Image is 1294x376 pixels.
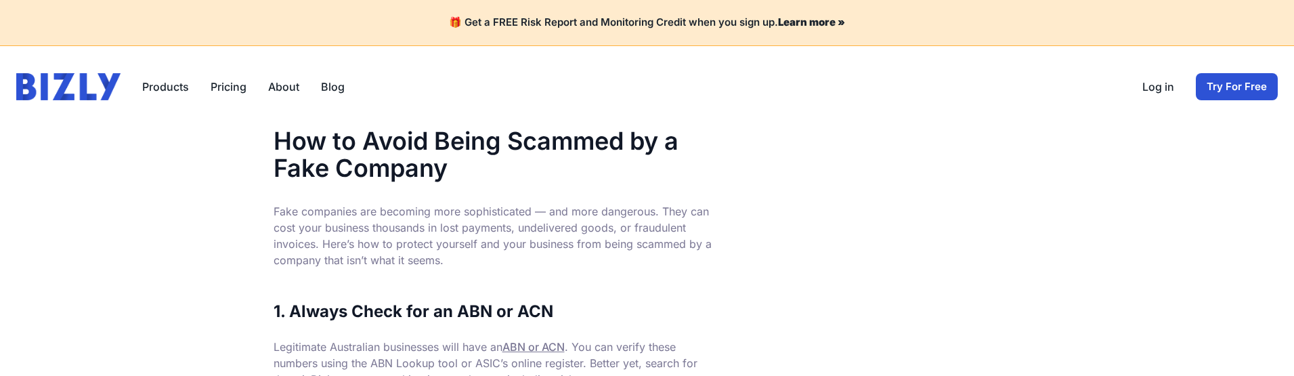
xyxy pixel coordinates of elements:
a: Blog [321,79,345,95]
a: About [268,79,299,95]
a: ABN or ACN [502,340,565,354]
a: Pricing [211,79,246,95]
a: Learn more » [778,16,845,28]
h1: How to Avoid Being Scammed by a Fake Company [274,127,714,182]
h4: 🎁 Get a FREE Risk Report and Monitoring Credit when you sign up. [16,16,1278,29]
a: Log in [1142,79,1174,95]
button: Products [142,79,189,95]
a: Try For Free [1196,73,1278,100]
p: Fake companies are becoming more sophisticated — and more dangerous. They can cost your business ... [274,203,714,268]
h2: 1. Always Check for an ABN or ACN [274,301,714,322]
